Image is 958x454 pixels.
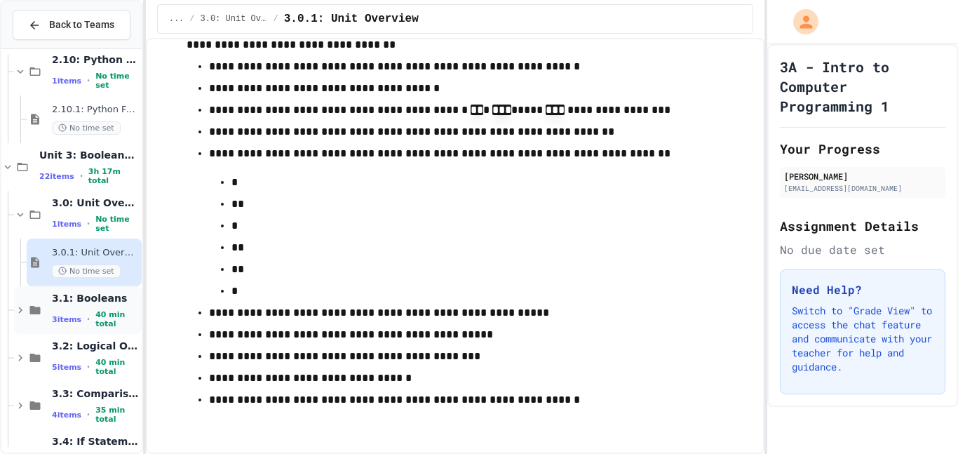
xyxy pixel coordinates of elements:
span: Back to Teams [49,18,114,32]
h3: Need Help? [792,281,933,298]
span: / [189,13,194,25]
h1: 3A - Intro to Computer Programming 1 [780,57,945,116]
span: 3.0.1: Unit Overview [284,11,419,27]
span: 2.10.1: Python Fundamentals Exam [52,104,139,116]
span: No time set [52,265,121,278]
span: • [87,409,90,420]
span: 3.0: Unit Overview [201,13,268,25]
span: • [87,218,90,229]
span: 40 min total [95,310,139,328]
span: 4 items [52,410,81,420]
button: Back to Teams [13,10,130,40]
div: [EMAIL_ADDRESS][DOMAIN_NAME] [784,183,941,194]
span: 3.4: If Statements [52,435,139,448]
span: 3.3: Comparison Operators [52,387,139,400]
span: • [87,314,90,325]
span: 35 min total [95,406,139,424]
span: 3.1: Booleans [52,292,139,305]
div: My Account [778,6,822,38]
h2: Your Progress [780,139,945,159]
span: 3.2: Logical Operators [52,340,139,352]
h2: Assignment Details [780,216,945,236]
span: No time set [52,121,121,135]
div: [PERSON_NAME] [784,170,941,182]
span: 3.0: Unit Overview [52,196,139,209]
span: ... [169,13,184,25]
span: 3.0.1: Unit Overview [52,247,139,259]
span: 2.10: Python Fundamentals Exam [52,53,139,66]
span: / [274,13,278,25]
span: • [80,171,83,182]
span: 1 items [52,220,81,229]
span: No time set [95,215,139,233]
span: 5 items [52,363,81,372]
span: Unit 3: Booleans and Conditionals [39,149,139,161]
span: • [87,361,90,373]
span: 22 items [39,172,74,181]
span: 3 items [52,315,81,324]
span: 1 items [52,76,81,86]
div: No due date set [780,241,945,258]
span: 40 min total [95,358,139,376]
span: No time set [95,72,139,90]
span: • [87,75,90,86]
p: Switch to "Grade View" to access the chat feature and communicate with your teacher for help and ... [792,304,933,374]
span: 3h 17m total [88,167,139,185]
